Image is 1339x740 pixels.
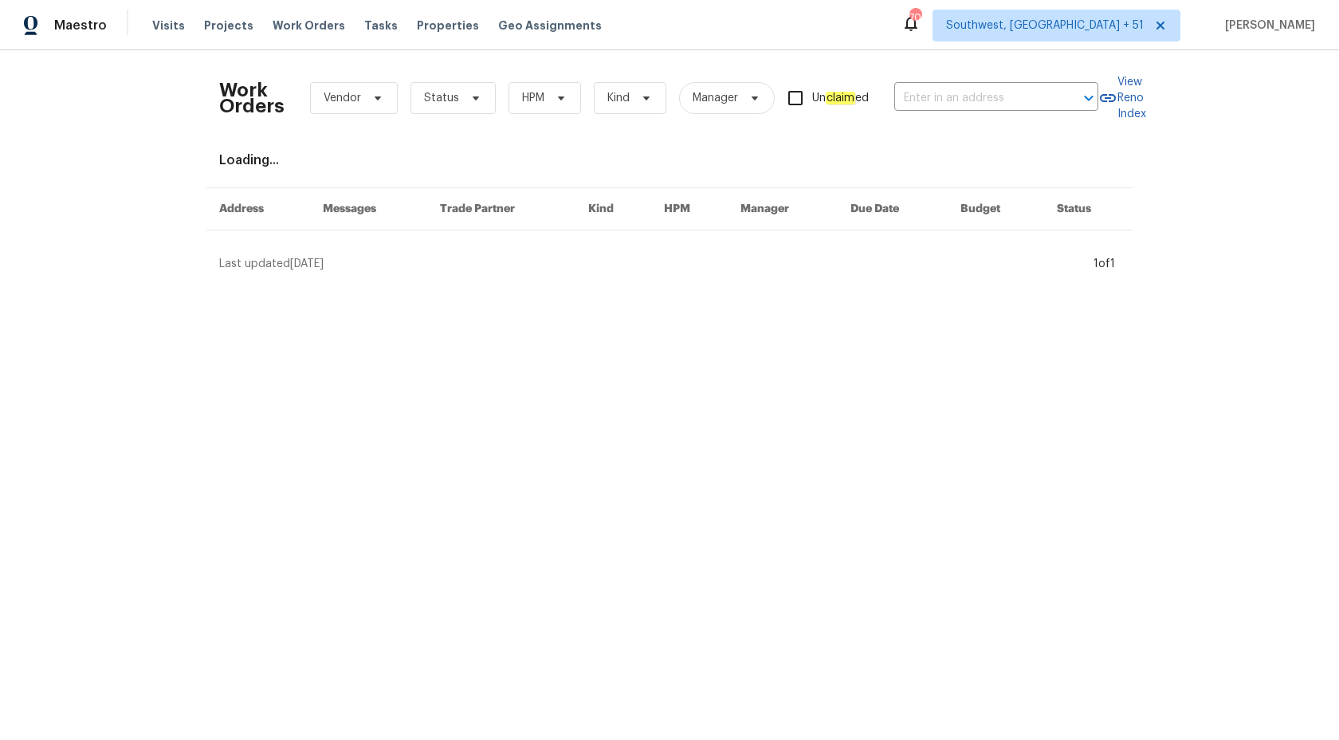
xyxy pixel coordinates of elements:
[219,256,1089,272] div: Last updated
[1044,188,1133,230] th: Status
[54,18,107,33] span: Maestro
[424,90,459,106] span: Status
[206,188,310,230] th: Address
[427,188,576,230] th: Trade Partner
[946,18,1144,33] span: Southwest, [GEOGRAPHIC_DATA] + 51
[522,90,544,106] span: HPM
[651,188,728,230] th: HPM
[812,90,869,107] span: Un ed
[1219,18,1315,33] span: [PERSON_NAME]
[1078,87,1100,109] button: Open
[204,18,253,33] span: Projects
[948,188,1044,230] th: Budget
[838,188,948,230] th: Due Date
[324,90,361,106] span: Vendor
[728,188,838,230] th: Manager
[219,152,1120,168] div: Loading...
[152,18,185,33] span: Visits
[417,18,479,33] span: Properties
[826,92,855,104] em: claim
[290,258,324,270] span: [DATE]
[1094,256,1115,272] div: 1 of 1
[575,188,651,230] th: Kind
[273,18,345,33] span: Work Orders
[310,188,427,230] th: Messages
[909,10,921,26] div: 700
[498,18,602,33] span: Geo Assignments
[1098,74,1146,122] a: View Reno Index
[693,90,738,106] span: Manager
[607,90,630,106] span: Kind
[364,20,398,31] span: Tasks
[894,86,1054,111] input: Enter in an address
[219,82,285,114] h2: Work Orders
